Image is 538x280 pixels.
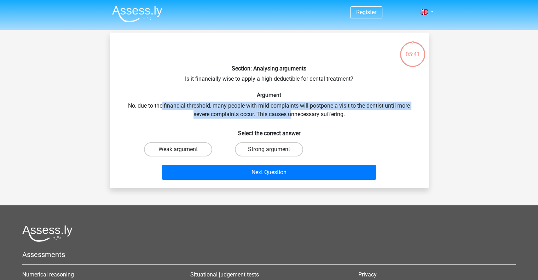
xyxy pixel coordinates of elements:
img: Assessly logo [22,225,73,242]
h6: Select the correct answer [121,124,417,137]
h5: Assessments [22,250,516,259]
label: Weak argument [144,142,212,156]
button: Next Question [162,165,376,180]
a: Numerical reasoning [22,271,74,278]
img: Assessly [112,6,162,22]
a: Register [356,9,376,16]
div: 05:41 [399,41,426,59]
label: Strong argument [235,142,303,156]
div: Is it financially wise to apply a high deductible for dental treatment? No, due to the financial ... [112,38,426,183]
h6: Section: Analysing arguments [121,65,417,72]
a: Privacy [358,271,377,278]
a: Situational judgement tests [190,271,259,278]
h6: Argument [121,92,417,98]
